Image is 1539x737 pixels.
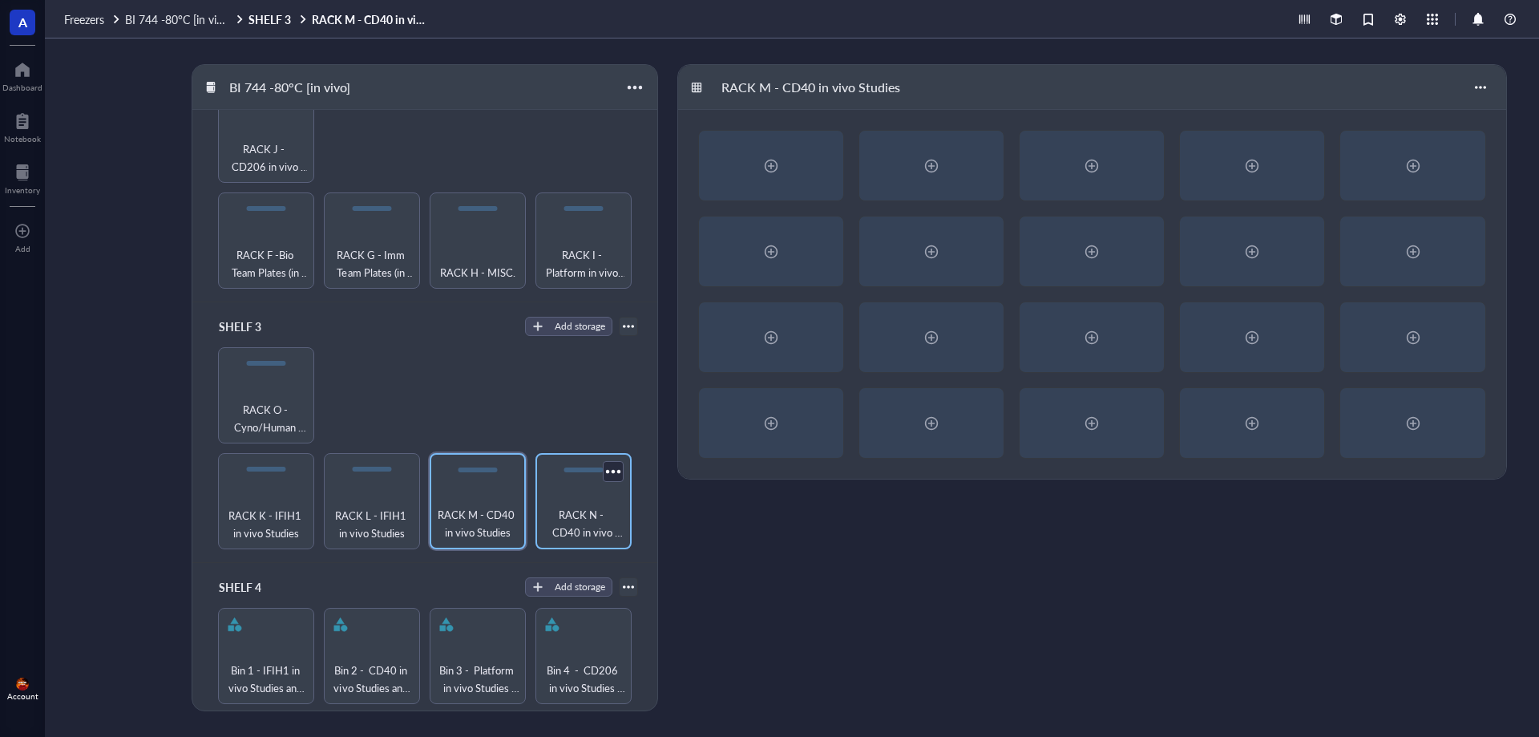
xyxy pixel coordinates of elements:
span: RACK O - Cyno/Human Sample (assume infected) [225,401,307,436]
img: e3b8e2f9-2f7f-49fa-a8fb-4d0ab0feffc4.jpeg [16,678,29,690]
span: Bin 2 - CD40 in vivo Studies and Temp. Storage [331,662,413,697]
a: Freezers [64,12,122,26]
span: RACK N - CD40 in vivo Studies [543,506,624,541]
span: RACK G - Imm Team Plates (in vivo and in vitro) [331,246,413,281]
span: RACK F -Bio Team Plates (in vivo and in vitro) [225,246,307,281]
span: Bin 1 - IFIH1 in vivo Studies and Temp. Storage [225,662,307,697]
div: RACK M - CD40 in vivo Studies [714,74,907,101]
a: Dashboard [2,57,42,92]
span: BI 744 -80°C [in vivo] [125,11,232,27]
button: Add storage [525,317,612,336]
div: Inventory [5,185,40,195]
div: Add [15,244,30,253]
span: Bin 3 - Platform in vivo Studies and Temp. Storage [437,662,519,697]
div: Add storage [555,580,605,594]
div: Notebook [4,134,41,144]
div: BI 744 -80°C [in vivo] [222,74,357,101]
span: RACK I - Platform in vivo Studies [543,246,624,281]
span: Bin 4 - CD206 in vivo Studies and Temp. Storage [543,662,624,697]
a: SHELF 3RACK M - CD40 in vivo Studies [248,12,432,26]
div: Dashboard [2,83,42,92]
div: Account [7,691,38,701]
div: SHELF 3 [212,315,308,338]
div: SHELF 4 [212,576,308,598]
span: RACK J - CD206 in vivo Studies [225,140,307,176]
span: RACK K - IFIH1 in vivo Studies [225,507,307,542]
div: Add storage [555,319,605,334]
a: Inventory [5,160,40,195]
span: A [18,12,27,32]
a: Notebook [4,108,41,144]
a: BI 744 -80°C [in vivo] [125,12,245,26]
span: RACK M - CD40 in vivo Studies [438,506,518,541]
span: RACK H - MISC. [440,264,515,281]
button: Add storage [525,577,612,597]
span: Freezers [64,11,104,27]
span: RACK L - IFIH1 in vivo Studies [331,507,413,542]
